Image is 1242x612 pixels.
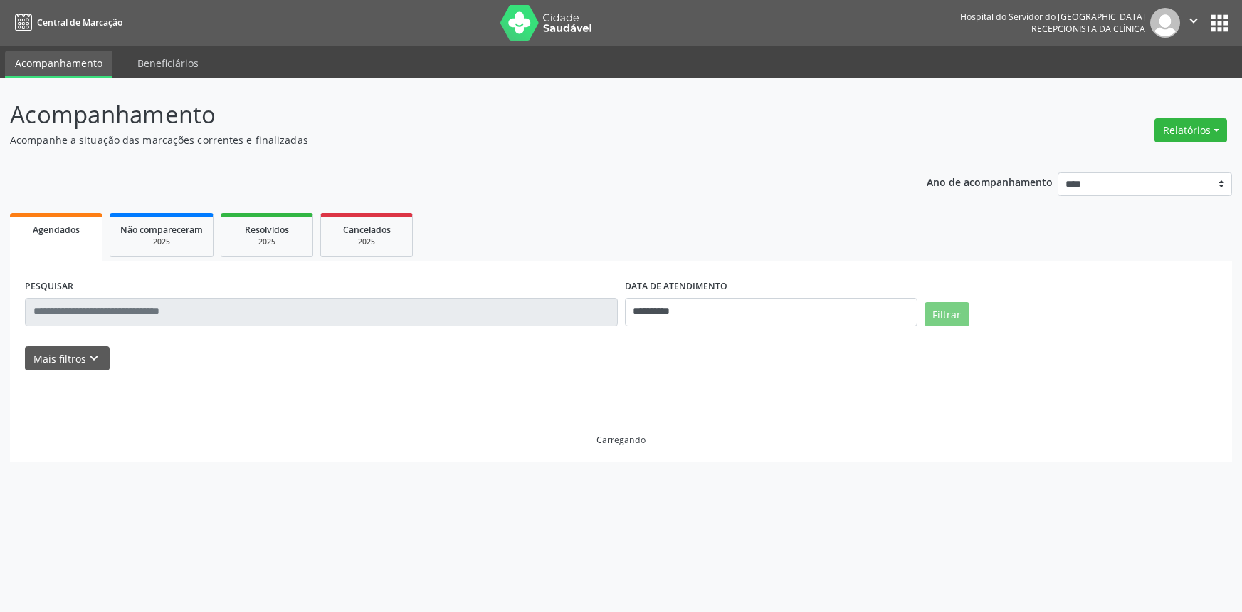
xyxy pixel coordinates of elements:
label: PESQUISAR [25,276,73,298]
button: apps [1207,11,1232,36]
span: Agendados [33,224,80,236]
p: Acompanhamento [10,97,865,133]
span: Não compareceram [120,224,203,236]
span: Cancelados [343,224,391,236]
button: Filtrar [925,302,969,326]
p: Ano de acompanhamento [927,172,1053,190]
button:  [1180,8,1207,38]
p: Acompanhe a situação das marcações correntes e finalizadas [10,133,865,147]
div: Carregando [596,434,646,446]
button: Relatórios [1154,118,1227,142]
img: img [1150,8,1180,38]
a: Central de Marcação [10,11,122,34]
span: Resolvidos [245,224,289,236]
span: Recepcionista da clínica [1031,23,1145,35]
div: 2025 [231,237,302,247]
i:  [1186,13,1201,28]
span: Central de Marcação [37,16,122,28]
button: Mais filtroskeyboard_arrow_down [25,346,110,371]
i: keyboard_arrow_down [86,351,102,366]
div: Hospital do Servidor do [GEOGRAPHIC_DATA] [960,11,1145,23]
a: Acompanhamento [5,51,112,78]
label: DATA DE ATENDIMENTO [625,276,727,298]
div: 2025 [331,237,402,247]
a: Beneficiários [127,51,209,76]
div: 2025 [120,237,203,247]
